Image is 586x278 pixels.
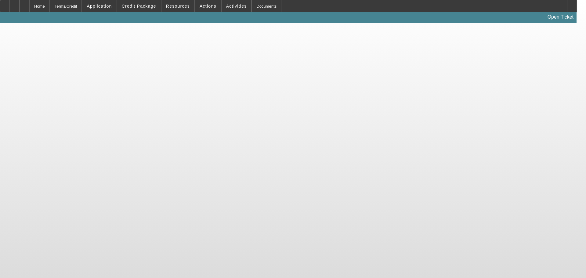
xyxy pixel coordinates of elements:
button: Credit Package [117,0,161,12]
button: Resources [161,0,194,12]
span: Actions [200,4,216,9]
span: Application [87,4,112,9]
a: Open Ticket [545,12,576,22]
button: Activities [222,0,251,12]
button: Application [82,0,116,12]
span: Activities [226,4,247,9]
button: Actions [195,0,221,12]
span: Resources [166,4,190,9]
span: Credit Package [122,4,156,9]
